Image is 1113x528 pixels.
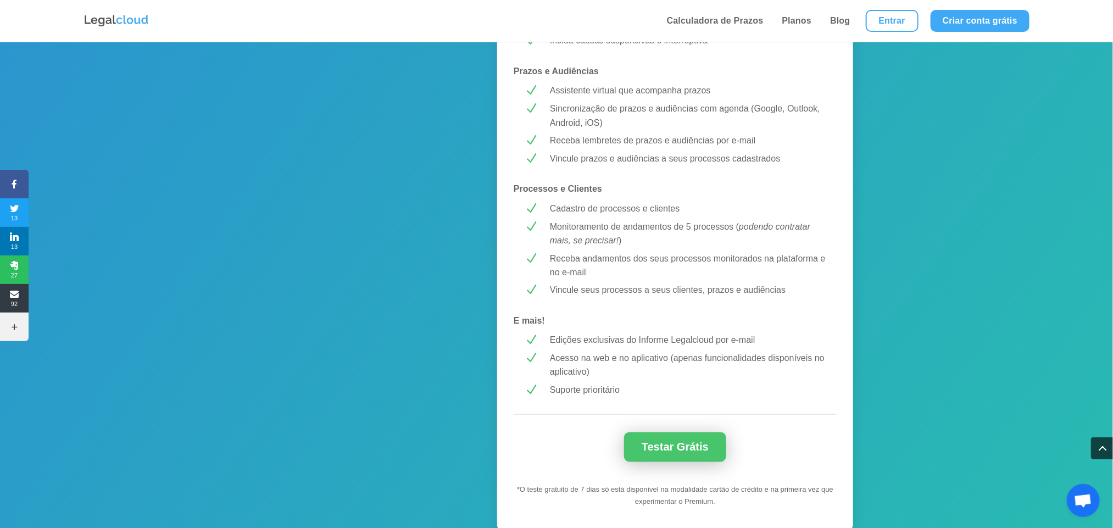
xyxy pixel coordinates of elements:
p: Sincronização de prazos e audiências com agenda (Google, Outlook, Android, iOS) [550,102,826,130]
a: Testar Grátis [624,432,726,462]
span: N [524,252,538,265]
strong: Prazos e Audiências [514,66,599,76]
span: N [524,284,538,297]
p: Monitoramento de andamentos de 5 processos ( ) [550,220,826,248]
p: *O teste gratuito de 7 dias só está disponível na modalidade cartão de crédito e na primeira vez ... [516,484,834,509]
strong: Processos e Clientes [514,184,602,193]
span: N [524,84,538,97]
p: Vincule seus processos a seus clientes, prazos e audiências [550,284,826,298]
strong: E mais! [514,316,545,326]
span: N [524,334,538,347]
span: N [524,384,538,397]
p: Vincule prazos e audiências a seus processos cadastrados [550,152,826,166]
p: Acesso na web e no aplicativo (apenas funcionalidades disponíveis no aplicativo) [550,352,826,380]
span: N [524,152,538,165]
a: Criar conta grátis [931,10,1029,32]
p: Assistente virtual que acompanha prazos [550,84,826,98]
p: Receba lembretes de prazos e audiências por e-mail [550,134,826,148]
img: Logo da Legalcloud [84,14,149,28]
a: Entrar [866,10,919,32]
span: N [524,202,538,215]
span: N [524,352,538,365]
span: N [524,220,538,234]
p: Cadastro de processos e clientes [550,202,826,216]
span: N [524,102,538,115]
a: Bate-papo aberto [1067,484,1100,517]
p: Suporte prioritário [550,384,826,398]
p: Edições exclusivas do Informe Legalcloud por e-mail [550,334,826,348]
span: N [524,134,538,147]
p: Receba andamentos dos seus processos monitorados na plataforma e no e-mail [550,252,826,280]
